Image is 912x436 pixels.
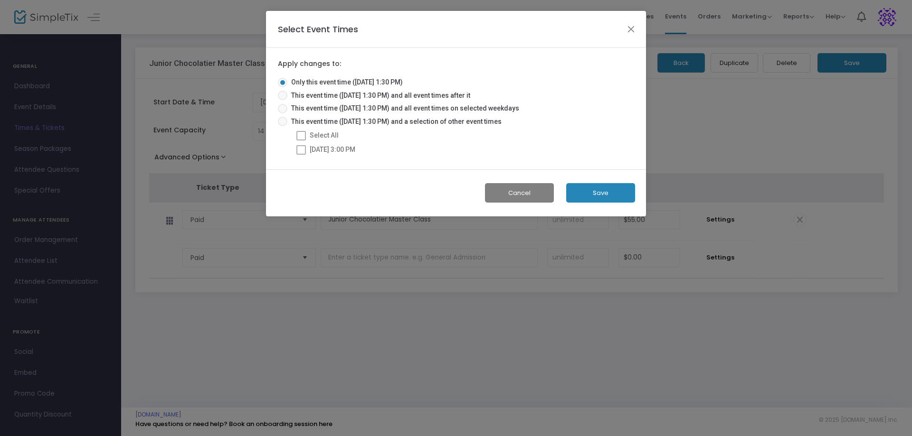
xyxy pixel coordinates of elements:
[287,77,403,87] span: Only this event time ([DATE] 1:30 PM)
[287,91,470,101] span: This event time ([DATE] 1:30 PM) and all event times after it
[625,23,637,35] button: Close
[566,183,635,203] button: Save
[278,23,358,36] h4: Select Event Times
[310,131,339,139] span: Select All
[287,103,519,113] span: This event time ([DATE] 1:30 PM) and all event times on selected weekdays
[310,146,355,153] span: [DATE] 3:00 PM
[278,60,341,68] label: Apply changes to:
[287,117,502,127] span: This event time ([DATE] 1:30 PM) and a selection of other event times
[485,183,554,203] button: Cancel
